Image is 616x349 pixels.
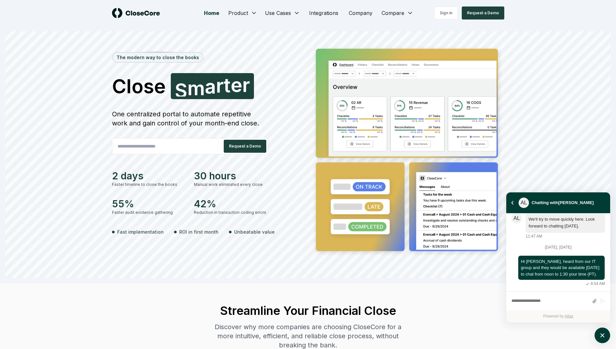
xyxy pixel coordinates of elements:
button: Request a Demo [462,6,504,19]
span: Compare [382,9,404,17]
button: Attach files by clicking or dropping files here [592,298,597,304]
span: t [224,75,231,95]
div: Manual work eliminated every close [194,182,268,187]
span: a [205,77,216,96]
div: atlas-message-author-avatar [519,198,529,208]
div: 30 hours [194,170,268,182]
button: Use Cases [261,6,304,19]
div: Tuesday, September 9, 11:47 AM [526,213,605,239]
div: atlas-message-text [529,216,602,230]
div: atlas-message-author-avatar [511,213,522,224]
div: atlas-message-bubble [526,213,605,233]
span: r [216,76,224,95]
div: atlas-message [511,213,605,239]
div: atlas-message [511,255,605,287]
div: 11:47 AM [526,233,542,239]
span: Unbeatable value [234,228,275,235]
button: atlas-launcher [595,328,610,343]
a: Company [344,6,378,19]
div: 55% [112,198,186,210]
div: Thursday, September 11, 8:54 AM [518,255,605,287]
span: m [187,78,205,98]
button: Product [224,6,261,19]
div: Faster audit evidence gathering [112,210,186,215]
p: We'll try to move quickly here. Look forward to chatting [DATE]. [529,216,602,230]
span: Product [228,9,248,17]
a: Home [199,6,224,19]
div: atlas-window [506,192,610,322]
img: Jumbotron [311,44,504,258]
button: atlas-back-button [509,199,516,206]
div: atlas-message-bubble [518,255,605,280]
div: The modern way to close the books [113,53,203,62]
span: e [231,75,242,95]
span: Close [112,76,166,96]
button: Request a Demo [224,140,266,153]
div: Faster timeline to close the books [112,182,186,187]
span: Fast implementation [117,228,164,235]
a: Integrations [304,6,344,19]
div: Chatting with [PERSON_NAME] [532,199,594,207]
div: atlas-message-text [521,258,602,278]
button: Compare [378,6,417,19]
div: Powered by [506,310,610,322]
div: 8:54 AM [584,281,605,287]
a: Sign in [434,6,458,19]
span: ROI in first month [179,228,219,235]
span: Use Cases [265,9,291,17]
a: Atlas [565,314,573,318]
div: 42% [194,198,268,210]
div: [DATE], [DATE] [511,244,605,251]
div: atlas-ticket [506,213,610,322]
div: One centralized portal to automate repetitive work and gain control of your month-end close. [112,110,268,128]
span: S [175,81,187,100]
span: r [242,75,250,95]
svg: atlas-sent-icon [584,281,591,287]
h2: Streamline Your Financial Close [209,304,408,317]
div: 2 days [112,170,186,182]
img: logo [112,8,160,18]
div: atlas-composer [511,295,605,307]
div: Reduction in transaction coding errors [194,210,268,215]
